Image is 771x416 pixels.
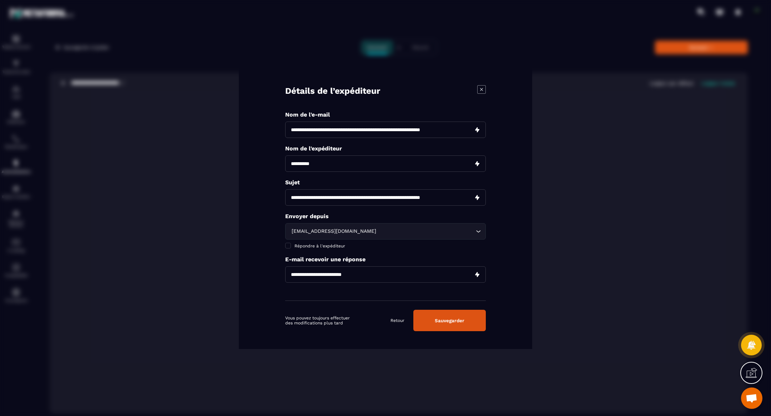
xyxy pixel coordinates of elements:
[294,243,345,248] span: Répondre à l'expéditeur
[285,213,486,220] p: Envoyer depuis
[378,227,474,235] input: Search for option
[413,310,486,331] button: Sauvegarder
[285,85,380,97] h4: Détails de l’expéditeur
[741,387,762,409] a: Ouvrir le chat
[290,227,378,235] span: [EMAIL_ADDRESS][DOMAIN_NAME]
[285,179,486,186] p: Sujet
[285,223,486,240] div: Search for option
[285,315,351,325] p: Vous pouvez toujours effectuer des modifications plus tard
[390,318,404,323] a: Retour
[285,145,486,152] p: Nom de l'expéditeur
[285,256,486,263] p: E-mail recevoir une réponse
[285,111,486,118] p: Nom de l'e-mail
